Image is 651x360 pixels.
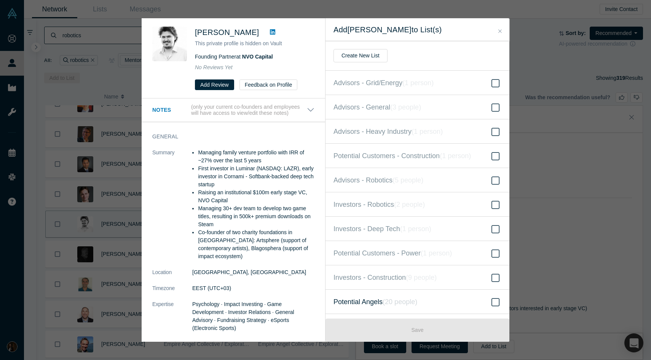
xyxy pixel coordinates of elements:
[198,149,314,165] li: Managing family venture portfolio with IRR of ~27% over the last 5 years
[333,78,434,88] span: Advisors - Grid/Energy
[152,149,192,268] dt: Summary
[195,28,259,36] span: [PERSON_NAME]
[333,49,388,62] button: Create New List
[333,126,443,137] span: Advisors - Heavy Industry
[192,284,314,292] dd: EEST (UTC+03)
[393,176,423,184] i: ( 5 people )
[192,340,314,348] dd: No
[195,64,233,70] span: No Reviews Yet
[152,284,192,300] dt: Timezone
[394,201,425,208] i: ( 2 people )
[152,106,190,114] h3: Notes
[440,152,471,160] i: ( 1 person )
[195,79,234,90] button: Add Review
[333,199,425,210] span: Investors - Robotics
[333,297,417,307] span: Potential Angels
[198,189,314,205] li: Raising an institutional $100m early stage VC, NVO Capital
[333,25,501,34] h2: Add [PERSON_NAME] to List(s)
[333,175,423,186] span: Advisors - Robotics
[192,301,294,331] span: Psychology · Impact Investing · Game Development · Investor Relations · General Advisory · Fundra...
[333,151,471,161] span: Potential Customers - Construction
[383,298,417,306] i: ( 20 people )
[325,319,509,342] button: Save
[152,340,192,356] dt: $100M+ Exit
[152,268,192,284] dt: Location
[242,54,273,60] a: NVO Capital
[333,102,421,113] span: Advisors - General
[412,128,443,135] i: ( 1 person )
[496,27,504,36] button: Close
[195,54,273,60] span: Founding Partner at
[198,228,314,260] li: Co-founder of two charity foundations in [GEOGRAPHIC_DATA]: Artsphere (support of contemporary ar...
[152,104,314,117] button: Notes (only your current co-founders and employees will have access to view/edit these notes)
[198,165,314,189] li: First investor in Luminar (NASDAQ: LAZR), early investor in Cornami - Softbank-backed deep tech s...
[239,79,298,90] button: Feedback on Profile
[333,272,437,283] span: Investors - Construction
[192,268,314,276] dd: [GEOGRAPHIC_DATA], [GEOGRAPHIC_DATA]
[406,274,437,281] i: ( 9 people )
[198,205,314,228] li: Managing 30+ dev team to develop two game titles, resulting in 500k+ premium downloads on Steam
[152,300,192,340] dt: Expertise
[402,79,434,87] i: ( 1 person )
[195,40,314,48] p: This private profile is hidden on Vault
[421,249,452,257] i: ( 1 person )
[333,248,452,259] span: Potential Customers - Power
[152,27,187,61] img: Artem Smirnov's Profile Image
[390,103,421,111] i: ( 3 people )
[152,133,304,141] h3: General
[333,224,431,234] span: Investors - Deep Tech
[191,104,307,117] p: (only your current co-founders and employees will have access to view/edit these notes)
[400,225,431,233] i: ( 1 person )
